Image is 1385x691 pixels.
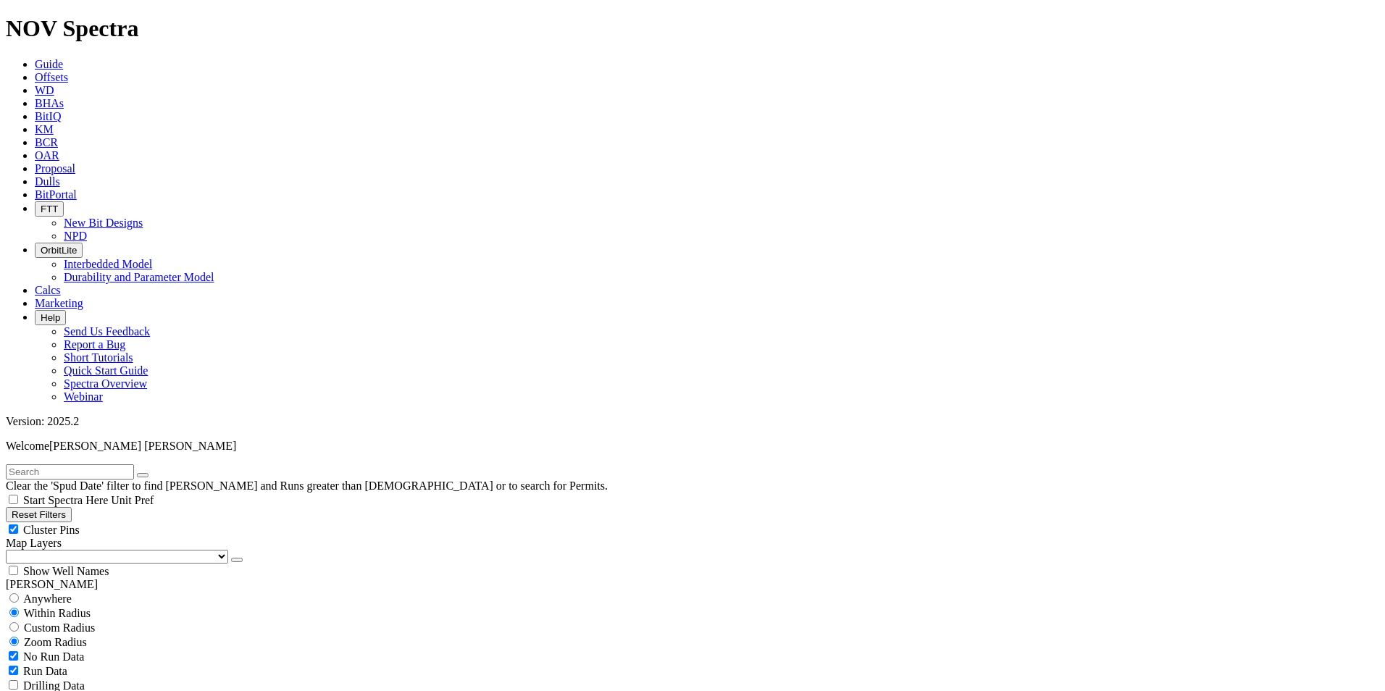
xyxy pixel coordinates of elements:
a: WD [35,84,54,96]
span: Anywhere [23,592,72,605]
a: Dulls [35,175,60,188]
span: Zoom Radius [24,636,87,648]
button: Reset Filters [6,507,72,522]
span: FTT [41,204,58,214]
button: OrbitLite [35,243,83,258]
p: Welcome [6,440,1379,453]
span: No Run Data [23,650,84,663]
a: New Bit Designs [64,217,143,229]
span: Unit Pref [111,494,154,506]
a: Marketing [35,297,83,309]
a: NPD [64,230,87,242]
a: BitPortal [35,188,77,201]
a: Offsets [35,71,68,83]
input: Start Spectra Here [9,495,18,504]
a: Report a Bug [64,338,125,351]
span: Clear the 'Spud Date' filter to find [PERSON_NAME] and Runs greater than [DEMOGRAPHIC_DATA] or to... [6,479,608,492]
span: Custom Radius [24,621,95,634]
span: OrbitLite [41,245,77,256]
a: Quick Start Guide [64,364,148,377]
span: Show Well Names [23,565,109,577]
span: [PERSON_NAME] [PERSON_NAME] [49,440,236,452]
a: Proposal [35,162,75,175]
span: Within Radius [24,607,91,619]
span: Run Data [23,665,67,677]
a: BCR [35,136,58,148]
a: Durability and Parameter Model [64,271,214,283]
a: Webinar [64,390,103,403]
span: Help [41,312,60,323]
a: OAR [35,149,59,162]
a: Guide [35,58,63,70]
a: Short Tutorials [64,351,133,364]
button: Help [35,310,66,325]
h1: NOV Spectra [6,15,1379,42]
span: Start Spectra Here [23,494,108,506]
span: Cluster Pins [23,524,80,536]
span: Map Layers [6,537,62,549]
a: Interbedded Model [64,258,152,270]
a: BitIQ [35,110,61,122]
a: KM [35,123,54,135]
a: Spectra Overview [64,377,147,390]
div: Version: 2025.2 [6,415,1379,428]
input: Search [6,464,134,479]
button: FTT [35,201,64,217]
a: Send Us Feedback [64,325,150,338]
a: Calcs [35,284,61,296]
a: BHAs [35,97,64,109]
div: [PERSON_NAME] [6,578,1379,591]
